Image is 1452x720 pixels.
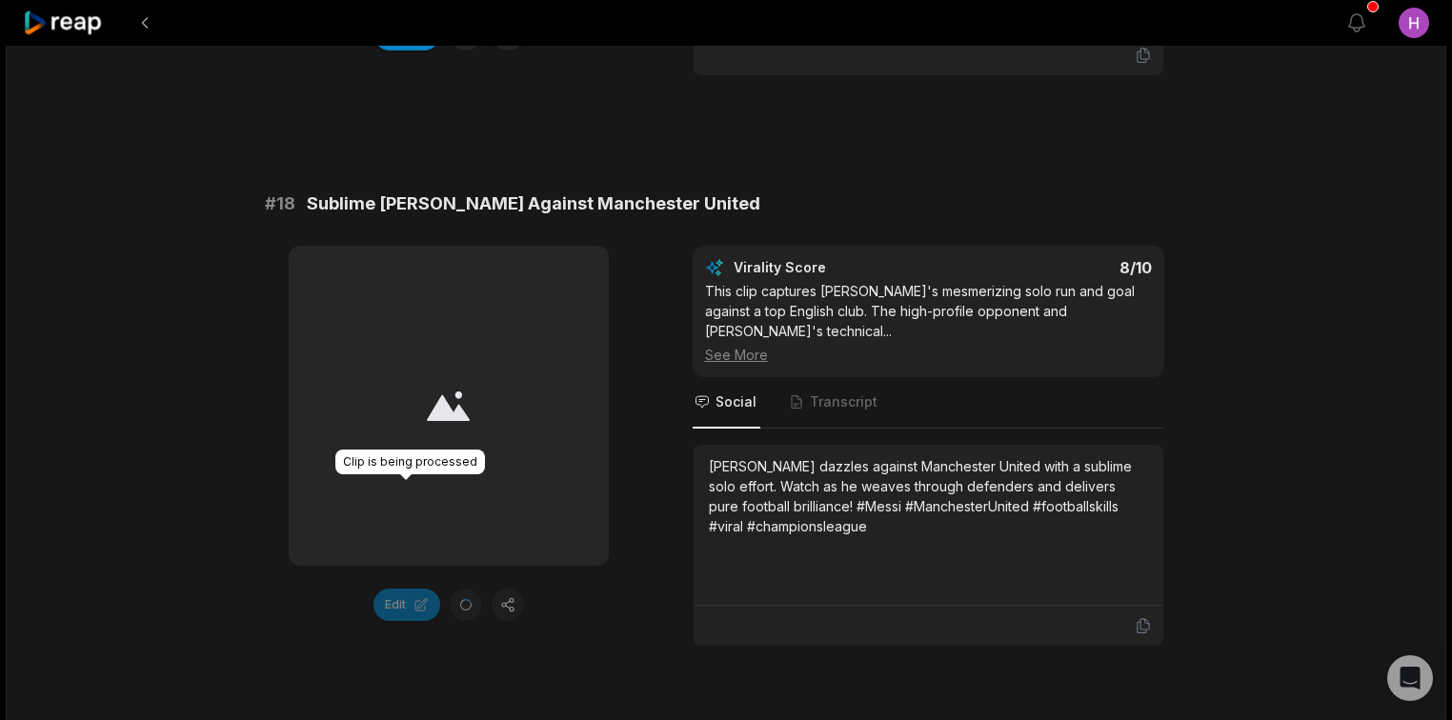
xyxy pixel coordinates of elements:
[947,258,1152,277] div: 8 /10
[335,450,485,474] div: Clip is being processed
[705,281,1152,365] div: This clip captures [PERSON_NAME]'s mesmerizing solo run and goal against a top English club. The ...
[265,190,295,217] span: # 18
[307,190,760,217] span: Sublime [PERSON_NAME] Against Manchester United
[734,258,938,277] div: Virality Score
[1387,655,1433,701] div: Open Intercom Messenger
[716,392,756,411] span: Social
[705,345,1152,365] div: See More
[709,456,1148,536] div: [PERSON_NAME] dazzles against Manchester United with a sublime solo effort. Watch as he weaves th...
[373,589,440,621] button: Edit
[810,392,877,411] span: Transcript
[693,377,1164,429] nav: Tabs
